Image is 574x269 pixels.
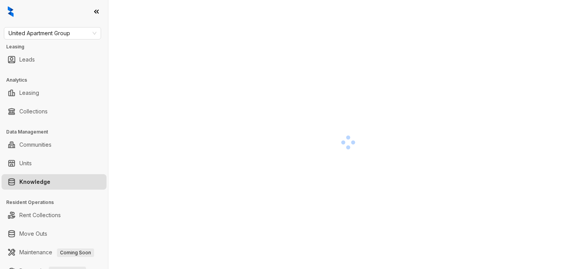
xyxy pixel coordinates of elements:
img: logo [8,6,14,17]
span: Coming Soon [57,248,94,257]
span: United Apartment Group [9,27,96,39]
li: Units [2,156,107,171]
li: Maintenance [2,245,107,260]
li: Knowledge [2,174,107,190]
a: Units [19,156,32,171]
h3: Resident Operations [6,199,108,206]
li: Communities [2,137,107,152]
a: Communities [19,137,52,152]
h3: Leasing [6,43,108,50]
h3: Data Management [6,129,108,135]
a: Collections [19,104,48,119]
li: Collections [2,104,107,119]
a: Leasing [19,85,39,101]
li: Leasing [2,85,107,101]
h3: Analytics [6,77,108,84]
a: Move Outs [19,226,47,242]
a: Leads [19,52,35,67]
a: Knowledge [19,174,50,190]
li: Rent Collections [2,207,107,223]
li: Leads [2,52,107,67]
li: Move Outs [2,226,107,242]
a: Rent Collections [19,207,61,223]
